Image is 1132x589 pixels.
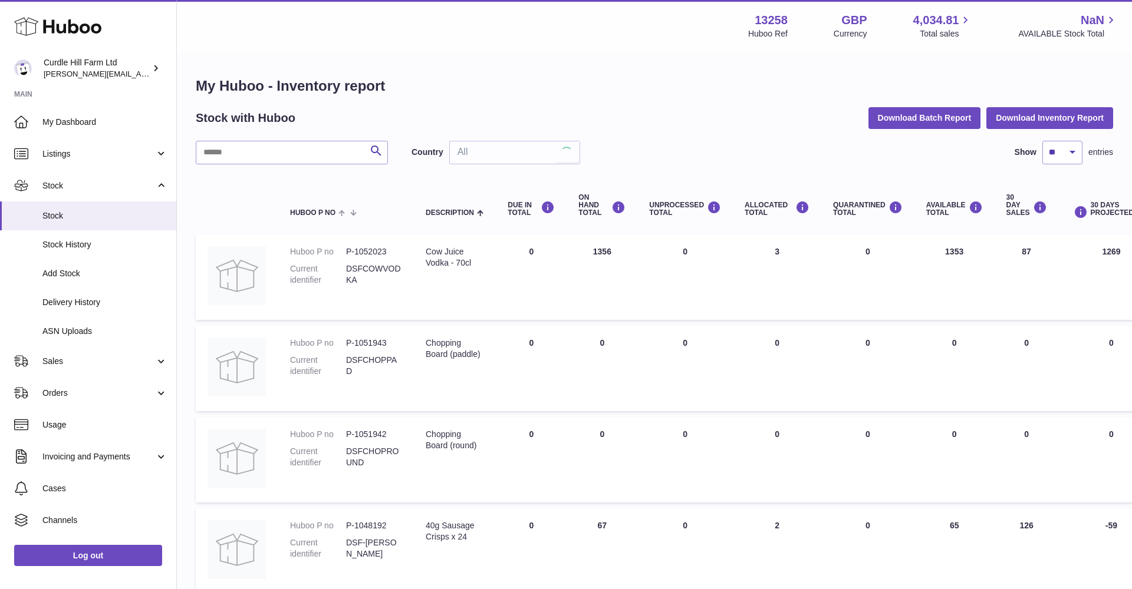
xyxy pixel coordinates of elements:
[1015,147,1036,158] label: Show
[42,451,155,462] span: Invoicing and Payments
[426,246,484,269] div: Cow Juice Vodka - 70cl
[346,429,402,440] dd: P-1051942
[346,446,402,468] dd: DSFCHOPROUND
[208,520,266,579] img: product image
[42,239,167,250] span: Stock History
[290,209,335,217] span: Huboo P no
[346,520,402,531] dd: P-1048192
[42,388,155,399] span: Orders
[426,337,484,360] div: Chopping Board (paddle)
[649,201,721,217] div: UNPROCESSED Total
[914,417,995,502] td: 0
[42,210,167,221] span: Stock
[42,180,155,191] span: Stock
[42,419,167,431] span: Usage
[913,12,973,39] a: 4,034.81 Total sales
[748,28,788,39] div: Huboo Ref
[1081,12,1104,28] span: NaN
[346,263,402,286] dd: DSFCOWVODKA
[733,326,821,411] td: 0
[578,194,626,217] div: ON HAND Total
[841,12,867,28] strong: GBP
[995,417,1059,502] td: 0
[346,355,402,377] dd: DSFCHOPPAD
[733,417,821,502] td: 0
[44,57,150,80] div: Curdle Hill Farm Ltd
[995,326,1059,411] td: 0
[290,537,346,560] dt: Current identifier
[1018,12,1118,39] a: NaN AVAILABLE Stock Total
[733,234,821,320] td: 3
[868,107,981,128] button: Download Batch Report
[42,356,155,367] span: Sales
[834,28,867,39] div: Currency
[637,326,733,411] td: 0
[42,148,155,160] span: Listings
[42,268,167,279] span: Add Stock
[42,326,167,337] span: ASN Uploads
[346,537,402,560] dd: DSF-[PERSON_NAME]
[426,429,484,451] div: Chopping Board (round)
[346,337,402,349] dd: P-1051943
[208,337,266,396] img: product image
[42,515,167,526] span: Channels
[290,429,346,440] dt: Huboo P no
[412,147,443,158] label: Country
[42,117,167,128] span: My Dashboard
[290,446,346,468] dt: Current identifier
[866,247,870,256] span: 0
[567,417,637,502] td: 0
[426,520,484,542] div: 40g Sausage Crisps x 24
[637,417,733,502] td: 0
[496,234,567,320] td: 0
[866,338,870,348] span: 0
[1088,147,1113,158] span: entries
[290,246,346,257] dt: Huboo P no
[14,59,32,77] img: charlotte@diddlysquatfarmshop.com
[290,263,346,286] dt: Current identifier
[196,77,1113,95] h1: My Huboo - Inventory report
[1006,194,1047,217] div: 30 DAY SALES
[833,201,903,217] div: QUARANTINED Total
[196,110,295,126] h2: Stock with Huboo
[567,234,637,320] td: 1356
[986,107,1113,128] button: Download Inventory Report
[508,201,555,217] div: DUE IN TOTAL
[920,28,972,39] span: Total sales
[1018,28,1118,39] span: AVAILABLE Stock Total
[496,417,567,502] td: 0
[926,201,983,217] div: AVAILABLE Total
[346,246,402,257] dd: P-1052023
[745,201,809,217] div: ALLOCATED Total
[14,545,162,566] a: Log out
[866,521,870,530] span: 0
[567,326,637,411] td: 0
[755,12,788,28] strong: 13258
[42,483,167,494] span: Cases
[290,337,346,349] dt: Huboo P no
[426,209,474,217] span: Description
[496,326,567,411] td: 0
[866,429,870,439] span: 0
[913,12,959,28] span: 4,034.81
[208,246,266,305] img: product image
[637,234,733,320] td: 0
[290,520,346,531] dt: Huboo P no
[914,234,995,320] td: 1353
[208,429,266,488] img: product image
[42,297,167,308] span: Delivery History
[914,326,995,411] td: 0
[44,69,236,78] span: [PERSON_NAME][EMAIL_ADDRESS][DOMAIN_NAME]
[290,355,346,377] dt: Current identifier
[995,234,1059,320] td: 87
